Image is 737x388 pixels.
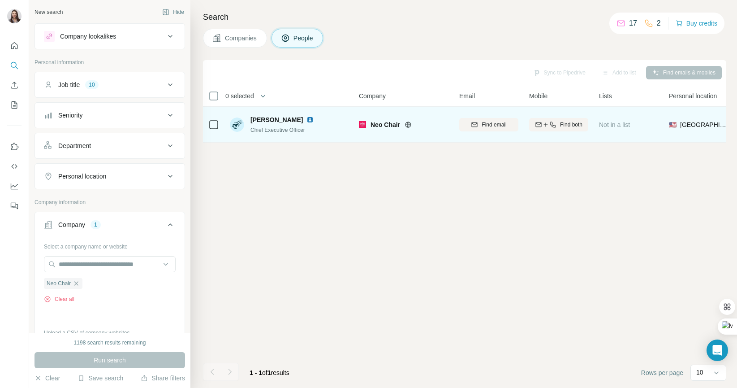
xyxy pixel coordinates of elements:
[371,120,400,129] span: Neo Chair
[529,118,588,131] button: Find both
[267,369,271,376] span: 1
[44,295,74,303] button: Clear all
[230,118,244,132] img: Avatar
[85,81,98,89] div: 10
[141,374,185,383] button: Share filters
[707,340,728,361] div: Open Intercom Messenger
[482,121,506,129] span: Find email
[7,38,22,54] button: Quick start
[225,34,258,43] span: Companies
[58,141,91,150] div: Department
[599,121,630,128] span: Not in a list
[669,92,717,100] span: Personal location
[35,105,185,126] button: Seniority
[459,92,475,100] span: Email
[74,339,146,347] div: 1198 search results remaining
[34,198,185,206] p: Company information
[34,8,63,16] div: New search
[250,369,262,376] span: 1 - 1
[44,329,176,337] p: Upload a CSV of company websites.
[203,11,726,23] h4: Search
[58,220,85,229] div: Company
[7,198,22,214] button: Feedback
[7,158,22,174] button: Use Surfe API
[44,239,176,251] div: Select a company name or website
[529,92,547,100] span: Mobile
[359,92,386,100] span: Company
[293,34,314,43] span: People
[641,368,683,377] span: Rows per page
[35,26,185,47] button: Company lookalikes
[250,369,289,376] span: results
[7,77,22,93] button: Enrich CSV
[35,74,185,96] button: Job title10
[250,127,305,133] span: Chief Executive Officer
[676,17,717,30] button: Buy credits
[35,166,185,187] button: Personal location
[156,5,190,19] button: Hide
[7,9,22,23] img: Avatar
[7,97,22,113] button: My lists
[629,18,637,29] p: 17
[35,135,185,157] button: Department
[34,374,60,383] button: Clear
[459,118,518,131] button: Find email
[35,214,185,239] button: Company1
[599,92,612,100] span: Lists
[696,368,703,377] p: 10
[7,178,22,194] button: Dashboard
[250,115,303,124] span: [PERSON_NAME]
[262,369,267,376] span: of
[306,116,314,123] img: LinkedIn logo
[34,58,185,66] p: Personal information
[91,221,101,229] div: 1
[7,139,22,155] button: Use Surfe on LinkedIn
[58,80,80,89] div: Job title
[58,111,82,120] div: Seniority
[225,92,254,100] span: 0 selected
[58,172,106,181] div: Personal location
[7,57,22,74] button: Search
[47,279,71,288] span: Neo Chair
[560,121,582,129] span: Find both
[359,121,366,128] img: Logo of Neo Chair
[78,374,123,383] button: Save search
[657,18,661,29] p: 2
[669,120,677,129] span: 🇺🇸
[680,120,728,129] span: [GEOGRAPHIC_DATA]
[60,32,116,41] div: Company lookalikes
